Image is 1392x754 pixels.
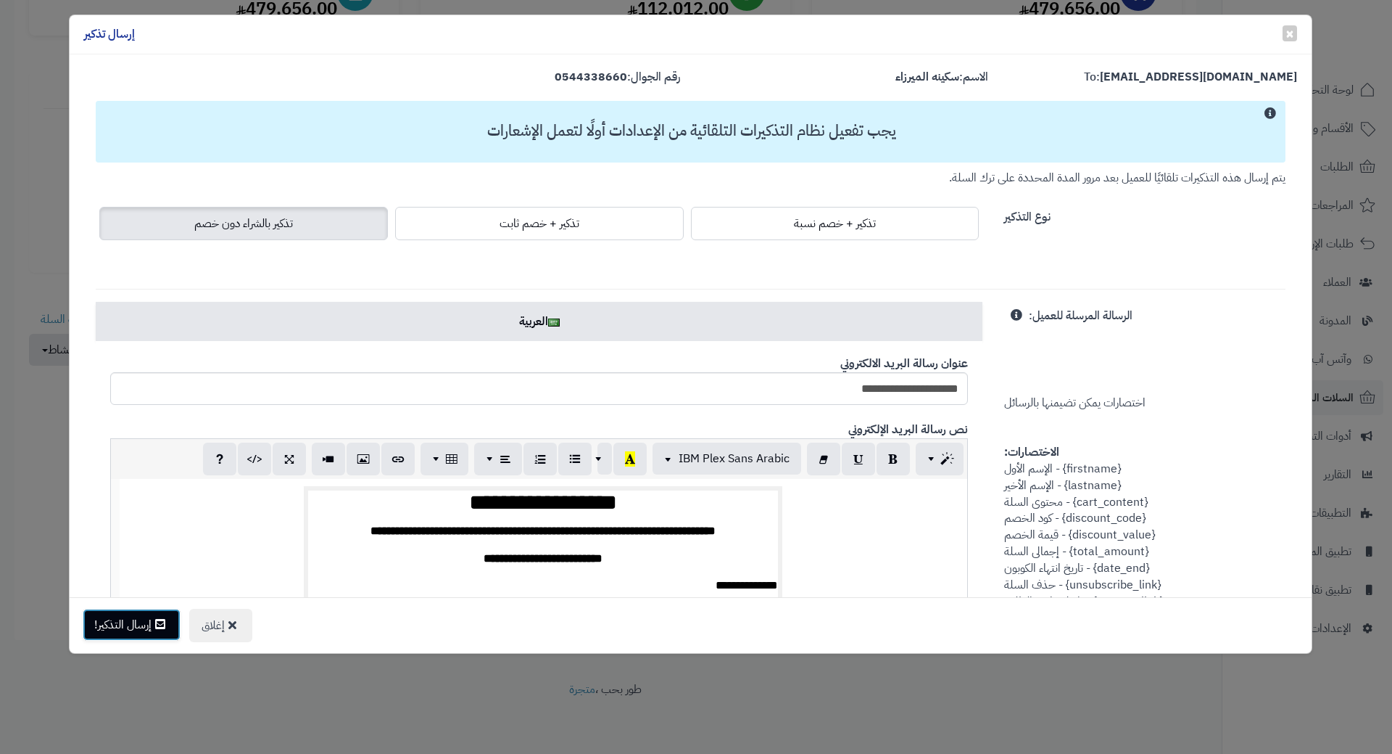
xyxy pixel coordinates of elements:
[1285,22,1294,44] span: ×
[1029,302,1132,324] label: الرسالة المرسلة للعميل:
[1004,203,1051,226] label: نوع التذكير
[1004,443,1059,461] strong: الاختصارات:
[555,68,627,86] strong: 0544338660
[103,123,1280,139] h3: يجب تفعيل نظام التذكيرات التلقائية من الإعدادات أولًا لتعمل الإشعارات
[189,609,252,642] button: إغلاق
[1084,69,1297,86] label: To:
[895,68,959,86] strong: سكينه الميرزاء
[679,450,790,467] span: IBM Plex Sans Arabic
[96,302,982,341] a: العربية
[194,215,293,232] span: تذكير بالشراء دون خصم
[1100,68,1297,86] strong: [EMAIL_ADDRESS][DOMAIN_NAME]
[548,319,560,327] img: ar.png
[794,215,876,232] span: تذكير + خصم نسبة
[949,169,1285,187] small: يتم إرسال هذه التذكيرات تلقائيًا للعميل بعد مرور المدة المحددة على ترك السلة.
[83,609,181,641] button: إرسال التذكير!
[84,26,135,43] h4: إرسال تذكير
[500,215,579,232] span: تذكير + خصم ثابت
[1004,307,1163,610] span: اختصارات يمكن تضيمنها بالرسائل {firstname} - الإسم الأول {lastname} - الإسم الأخير {cart_content}...
[840,355,968,372] b: عنوان رسالة البريد الالكتروني
[895,69,988,86] label: الاسم:
[555,69,680,86] label: رقم الجوال:
[848,421,968,438] b: نص رسالة البريد الإلكتروني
